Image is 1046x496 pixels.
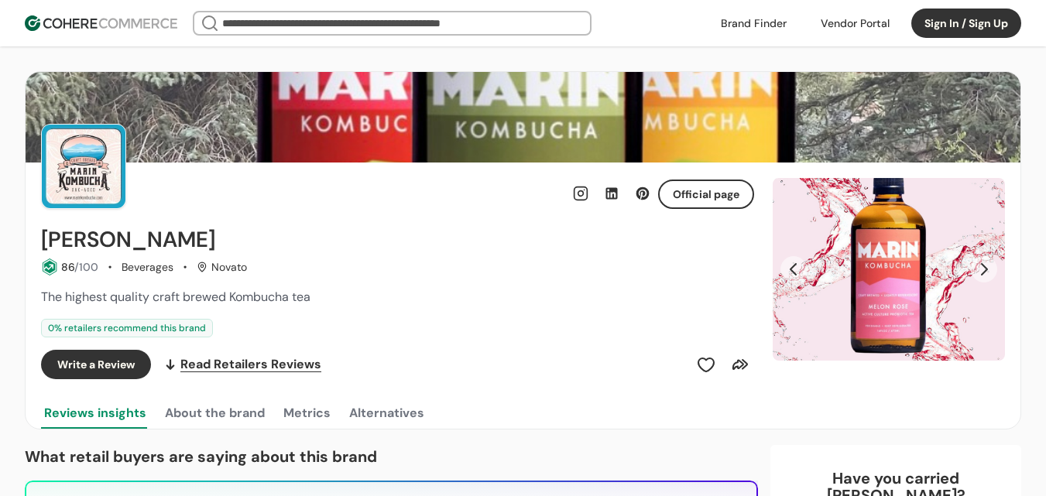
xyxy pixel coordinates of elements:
button: Reviews insights [41,398,149,429]
a: Read Retailers Reviews [163,350,321,379]
button: Alternatives [346,398,427,429]
div: Carousel [773,178,1005,361]
span: /100 [74,260,98,274]
div: Beverages [122,259,173,275]
button: About the brand [162,398,268,429]
div: Novato [197,259,247,275]
button: Official page [658,180,754,209]
span: The highest quality craft brewed Kombucha tea [41,289,310,305]
button: Previous Slide [780,256,807,282]
img: Brand Photo [41,124,126,209]
span: Read Retailers Reviews [180,355,321,374]
button: Next Slide [971,256,997,282]
h2: Marin Kombucha [41,227,215,252]
p: What retail buyers are saying about this brand [25,445,758,468]
button: Write a Review [41,350,151,379]
button: Metrics [280,398,334,429]
div: Slide 1 [773,178,1005,361]
button: Sign In / Sign Up [911,9,1021,38]
img: Cohere Logo [25,15,177,31]
span: 86 [61,260,74,274]
div: 0 % retailers recommend this brand [41,319,213,337]
img: Brand cover image [26,72,1020,162]
img: Slide 0 [773,178,1005,361]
